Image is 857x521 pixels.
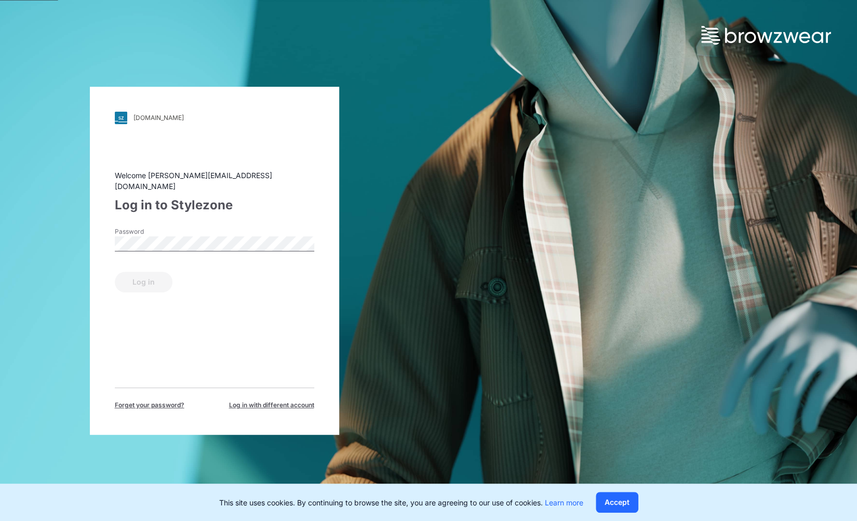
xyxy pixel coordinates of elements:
a: Learn more [545,498,583,507]
img: browzwear-logo.73288ffb.svg [701,26,831,45]
div: [DOMAIN_NAME] [133,114,184,122]
span: Forget your password? [115,400,184,410]
span: Log in with different account [229,400,314,410]
div: Welcome [PERSON_NAME][EMAIL_ADDRESS][DOMAIN_NAME] [115,170,314,192]
div: Log in to Stylezone [115,196,314,215]
img: svg+xml;base64,PHN2ZyB3aWR0aD0iMjgiIGhlaWdodD0iMjgiIHZpZXdCb3g9IjAgMCAyOCAyOCIgZmlsbD0ibm9uZSIgeG... [115,112,127,124]
label: Password [115,227,188,236]
button: Accept [596,492,638,513]
p: This site uses cookies. By continuing to browse the site, you are agreeing to our use of cookies. [219,497,583,508]
a: [DOMAIN_NAME] [115,112,314,124]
